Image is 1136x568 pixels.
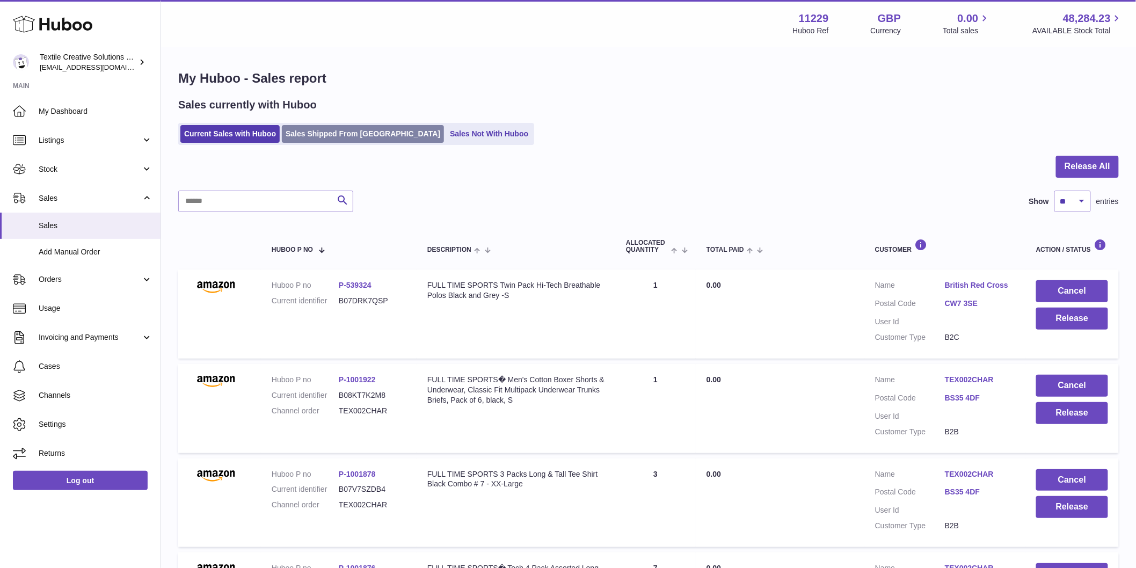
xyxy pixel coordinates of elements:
dt: Current identifier [272,296,339,306]
button: Release [1036,308,1108,330]
div: Huboo Ref [793,26,829,36]
strong: GBP [878,11,901,26]
td: 3 [615,458,696,548]
dt: Channel order [272,406,339,416]
dd: B07DRK7QSP [339,296,406,306]
dt: User Id [875,411,945,421]
div: Currency [871,26,901,36]
div: FULL TIME SPORTS 3 Packs Long & Tall Tee Shirt Black Combo # 7 - XX-Large [427,469,605,490]
dd: B07V7SZDB4 [339,484,406,494]
span: 0.00 [707,470,721,478]
a: BS35 4DF [945,393,1015,403]
span: Listings [39,135,141,145]
button: Cancel [1036,280,1108,302]
a: Log out [13,471,148,490]
span: AVAILABLE Stock Total [1032,26,1123,36]
a: BS35 4DF [945,487,1015,497]
span: 0.00 [707,281,721,289]
dt: Postal Code [875,393,945,406]
span: Description [427,246,471,253]
dt: Name [875,375,945,388]
span: 48,284.23 [1063,11,1111,26]
img: sales@textilecreativesolutions.co.uk [13,54,29,70]
dt: Huboo P no [272,375,339,385]
label: Show [1029,196,1049,207]
td: 1 [615,364,696,453]
img: amazon.png [189,280,243,293]
span: entries [1096,196,1119,207]
a: TEX002CHAR [945,469,1015,479]
span: Huboo P no [272,246,313,253]
a: P-1001922 [339,375,376,384]
span: Invoicing and Payments [39,332,141,343]
div: Action / Status [1036,239,1108,253]
a: P-539324 [339,281,372,289]
dt: Customer Type [875,427,945,437]
dt: Current identifier [272,390,339,400]
button: Release All [1056,156,1119,178]
span: Usage [39,303,152,314]
dt: Channel order [272,500,339,510]
div: FULL TIME SPORTS� Men's Cotton Boxer Shorts & Underwear, Classic Fit Multipack Underwear Trunks B... [427,375,605,405]
dt: Name [875,280,945,293]
button: Cancel [1036,469,1108,491]
span: 0.00 [958,11,979,26]
span: Total sales [943,26,991,36]
a: British Red Cross [945,280,1015,290]
span: Channels [39,390,152,400]
dt: Postal Code [875,487,945,500]
div: Customer [875,239,1015,253]
button: Release [1036,496,1108,518]
span: ALLOCATED Quantity [626,239,668,253]
dt: User Id [875,505,945,515]
a: CW7 3SE [945,298,1015,309]
dd: TEX002CHAR [339,406,406,416]
a: Sales Shipped From [GEOGRAPHIC_DATA] [282,125,444,143]
dd: B08KT7K2M8 [339,390,406,400]
dt: Name [875,469,945,482]
a: TEX002CHAR [945,375,1015,385]
div: Textile Creative Solutions Limited [40,52,136,72]
span: Sales [39,221,152,231]
dd: B2C [945,332,1015,343]
dd: B2B [945,521,1015,531]
span: [EMAIL_ADDRESS][DOMAIN_NAME] [40,63,158,71]
dt: Huboo P no [272,469,339,479]
a: P-1001878 [339,470,376,478]
a: 0.00 Total sales [943,11,991,36]
span: My Dashboard [39,106,152,116]
img: amazon.png [189,469,243,482]
div: FULL TIME SPORTS Twin Pack Hi-Tech Breathable Polos Black and Grey -S [427,280,605,301]
td: 1 [615,270,696,359]
dt: Customer Type [875,332,945,343]
a: Sales Not With Huboo [446,125,532,143]
a: 48,284.23 AVAILABLE Stock Total [1032,11,1123,36]
dt: User Id [875,317,945,327]
span: Add Manual Order [39,247,152,257]
dt: Postal Code [875,298,945,311]
dd: B2B [945,427,1015,437]
span: Settings [39,419,152,429]
h1: My Huboo - Sales report [178,70,1119,87]
span: Cases [39,361,152,372]
img: amazon.png [189,375,243,388]
strong: 11229 [799,11,829,26]
span: Total paid [707,246,744,253]
dt: Customer Type [875,521,945,531]
span: Returns [39,448,152,458]
span: Orders [39,274,141,285]
dt: Current identifier [272,484,339,494]
button: Cancel [1036,375,1108,397]
span: Sales [39,193,141,203]
button: Release [1036,402,1108,424]
a: Current Sales with Huboo [180,125,280,143]
h2: Sales currently with Huboo [178,98,317,112]
dt: Huboo P no [272,280,339,290]
span: Stock [39,164,141,174]
span: 0.00 [707,375,721,384]
dd: TEX002CHAR [339,500,406,510]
